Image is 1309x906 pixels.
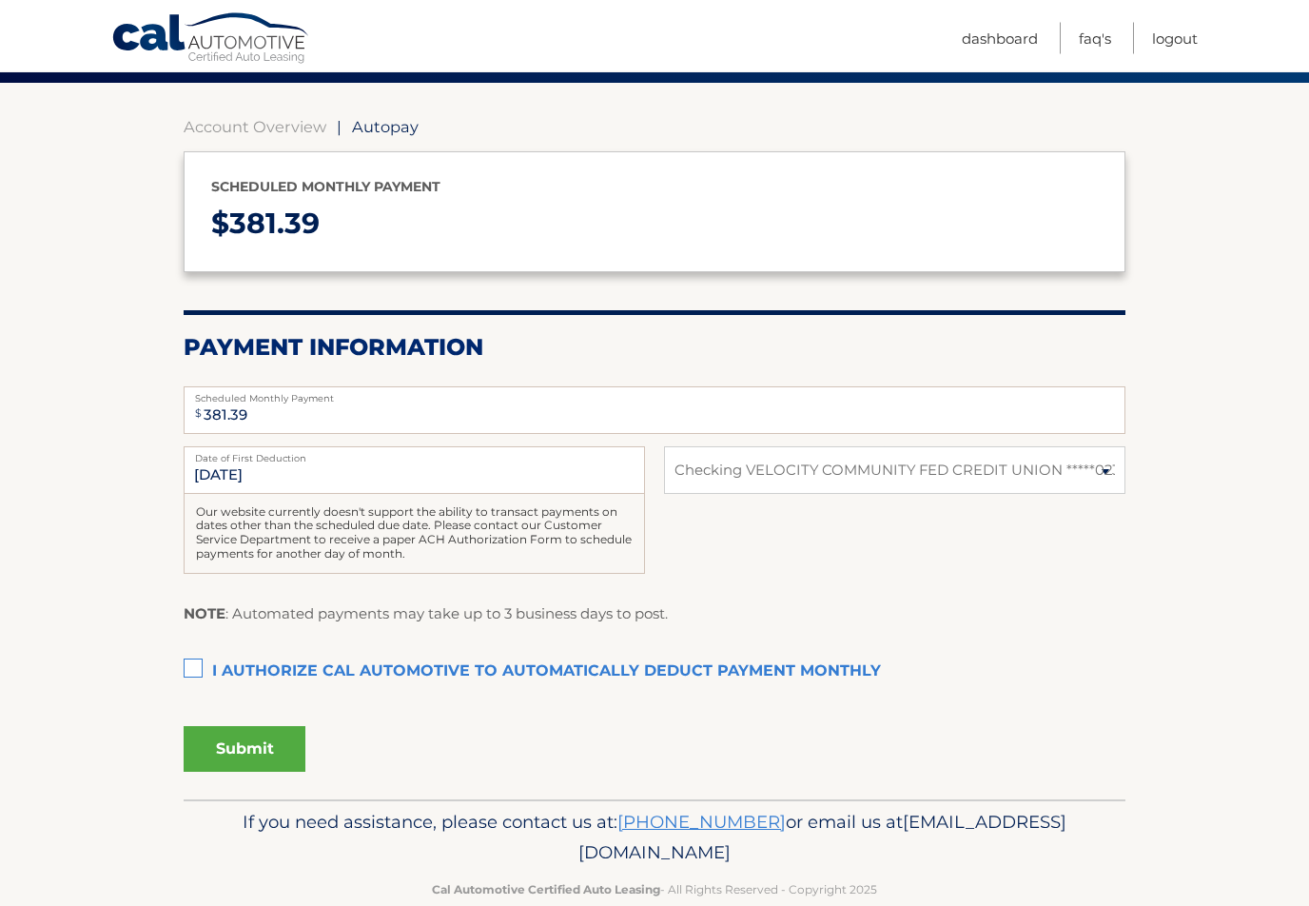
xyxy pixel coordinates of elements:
[184,118,326,137] a: Account Overview
[337,118,342,137] span: |
[189,393,207,436] span: $
[578,812,1066,864] span: [EMAIL_ADDRESS][DOMAIN_NAME]
[184,447,645,495] input: Payment Date
[184,387,1125,403] label: Scheduled Monthly Payment
[1152,23,1198,54] a: Logout
[184,447,645,463] label: Date of First Deduction
[196,808,1113,869] p: If you need assistance, please contact us at: or email us at
[432,883,660,897] strong: Cal Automotive Certified Auto Leasing
[184,387,1125,435] input: Payment Amount
[184,727,305,773] button: Submit
[111,12,311,68] a: Cal Automotive
[1079,23,1111,54] a: FAQ's
[184,495,645,575] div: Our website currently doesn't support the ability to transact payments on dates other than the sc...
[211,200,1098,250] p: $
[184,654,1125,692] label: I authorize cal automotive to automatically deduct payment monthly
[352,118,419,137] span: Autopay
[184,605,225,623] strong: NOTE
[196,880,1113,900] p: - All Rights Reserved - Copyright 2025
[211,176,1098,200] p: Scheduled monthly payment
[617,812,786,834] a: [PHONE_NUMBER]
[184,334,1125,363] h2: Payment Information
[184,602,668,627] p: : Automated payments may take up to 3 business days to post.
[229,207,320,242] span: 381.39
[962,23,1038,54] a: Dashboard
